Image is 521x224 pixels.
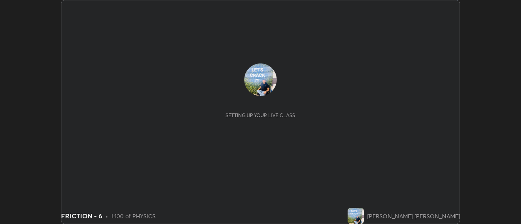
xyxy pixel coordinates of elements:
[244,63,277,96] img: 7d7f4a73bbfb4e50a1e6aa97a1a5dfaf.jpg
[112,212,155,220] div: L100 of PHYSICS
[105,212,108,220] div: •
[61,211,102,221] div: FRICTION - 6
[367,212,460,220] div: [PERSON_NAME] [PERSON_NAME]
[225,112,295,118] div: Setting up your live class
[348,208,364,224] img: 7d7f4a73bbfb4e50a1e6aa97a1a5dfaf.jpg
